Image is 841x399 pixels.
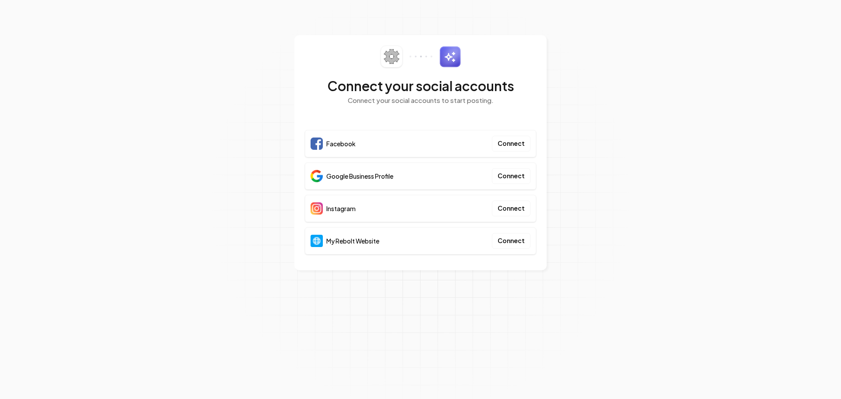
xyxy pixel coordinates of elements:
[410,56,432,57] img: connector-dots.svg
[492,136,530,152] button: Connect
[311,202,323,215] img: Instagram
[305,95,536,106] p: Connect your social accounts to start posting.
[326,139,356,148] span: Facebook
[492,201,530,216] button: Connect
[311,138,323,150] img: Facebook
[492,233,530,249] button: Connect
[311,170,323,182] img: Google
[311,235,323,247] img: Website
[439,46,461,67] img: sparkles.svg
[492,168,530,184] button: Connect
[326,237,379,245] span: My Rebolt Website
[326,204,356,213] span: Instagram
[326,172,393,180] span: Google Business Profile
[305,78,536,94] h2: Connect your social accounts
